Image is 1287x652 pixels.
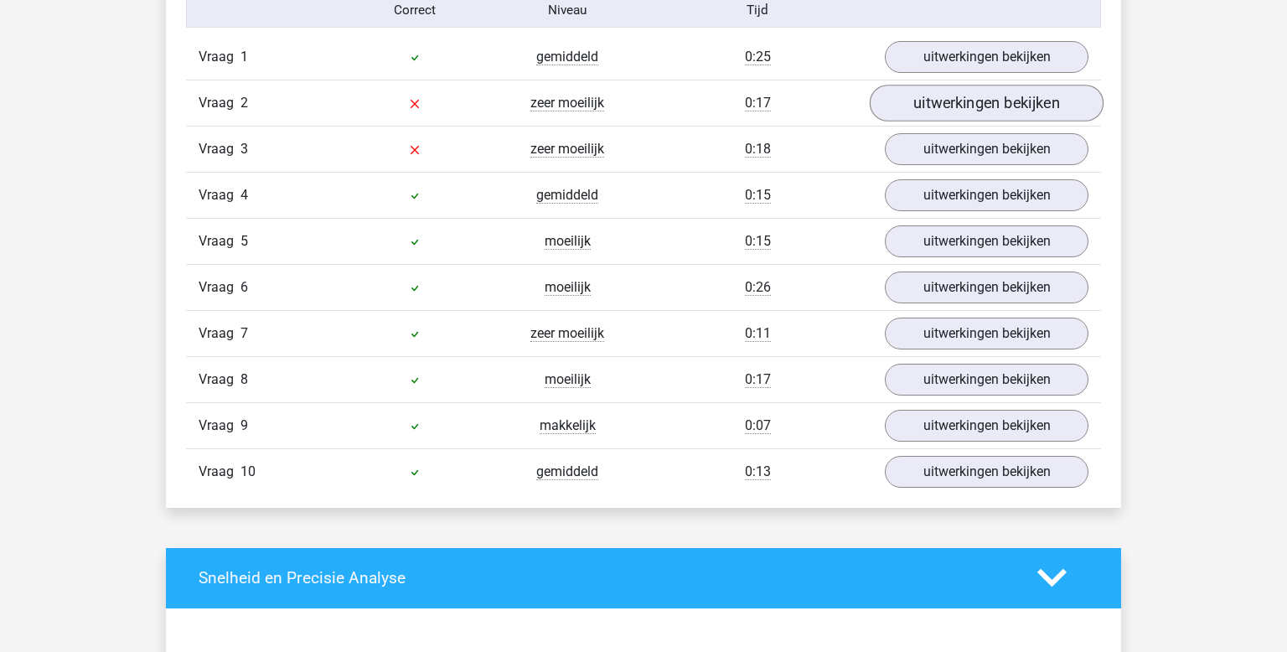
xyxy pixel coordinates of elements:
[240,463,256,479] span: 10
[545,371,591,388] span: moeilijk
[199,93,240,113] span: Vraag
[199,139,240,159] span: Vraag
[745,49,771,65] span: 0:25
[199,47,240,67] span: Vraag
[240,371,248,387] span: 8
[199,416,240,436] span: Vraag
[745,141,771,158] span: 0:18
[240,233,248,249] span: 5
[745,233,771,250] span: 0:15
[870,85,1104,122] a: uitwerkingen bekijken
[240,417,248,433] span: 9
[536,463,598,480] span: gemiddeld
[240,95,248,111] span: 2
[530,95,604,111] span: zeer moeilijk
[885,41,1088,73] a: uitwerkingen bekijken
[199,370,240,390] span: Vraag
[491,1,643,20] div: Niveau
[745,95,771,111] span: 0:17
[745,279,771,296] span: 0:26
[199,185,240,205] span: Vraag
[885,133,1088,165] a: uitwerkingen bekijken
[885,272,1088,303] a: uitwerkingen bekijken
[745,325,771,342] span: 0:11
[240,187,248,203] span: 4
[199,462,240,482] span: Vraag
[339,1,492,20] div: Correct
[643,1,872,20] div: Tijd
[885,456,1088,488] a: uitwerkingen bekijken
[885,364,1088,396] a: uitwerkingen bekijken
[199,231,240,251] span: Vraag
[199,323,240,344] span: Vraag
[199,568,1012,587] h4: Snelheid en Precisie Analyse
[745,463,771,480] span: 0:13
[545,233,591,250] span: moeilijk
[240,279,248,295] span: 6
[885,225,1088,257] a: uitwerkingen bekijken
[885,179,1088,211] a: uitwerkingen bekijken
[745,371,771,388] span: 0:17
[240,49,248,65] span: 1
[199,277,240,298] span: Vraag
[745,417,771,434] span: 0:07
[540,417,596,434] span: makkelijk
[530,325,604,342] span: zeer moeilijk
[545,279,591,296] span: moeilijk
[536,187,598,204] span: gemiddeld
[745,187,771,204] span: 0:15
[240,325,248,341] span: 7
[530,141,604,158] span: zeer moeilijk
[885,318,1088,349] a: uitwerkingen bekijken
[885,410,1088,442] a: uitwerkingen bekijken
[536,49,598,65] span: gemiddeld
[240,141,248,157] span: 3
